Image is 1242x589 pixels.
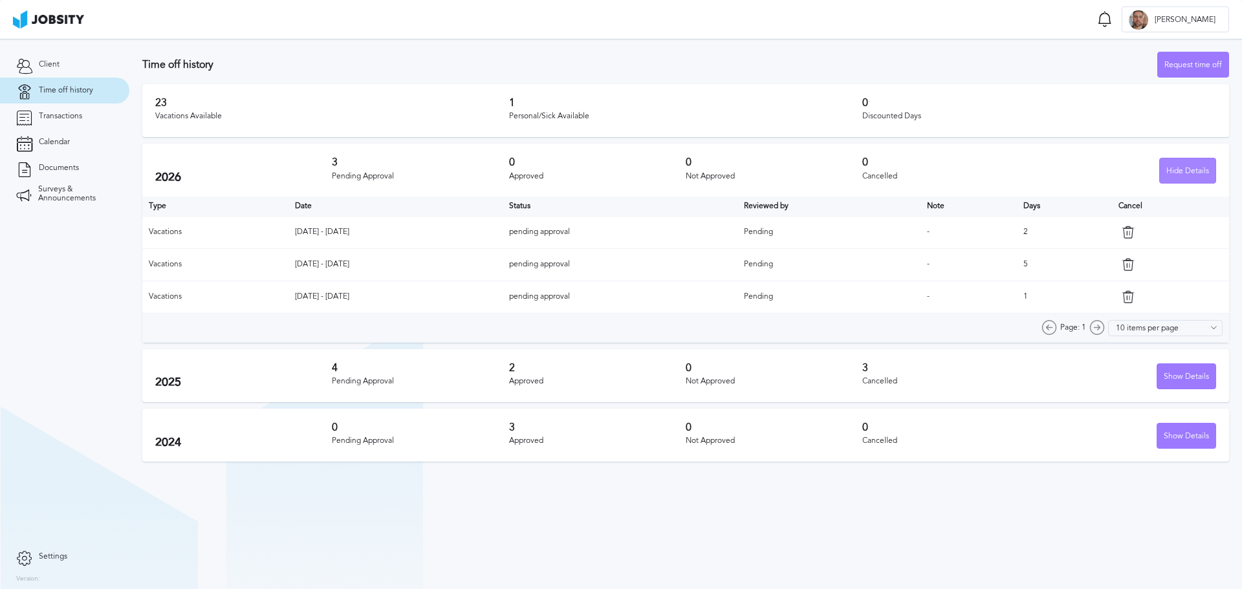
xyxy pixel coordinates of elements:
[39,86,93,95] span: Time off history
[862,112,1216,121] div: Discounted Days
[332,422,508,433] h3: 0
[509,97,863,109] h3: 1
[686,172,862,181] div: Not Approved
[509,172,686,181] div: Approved
[1160,158,1215,184] div: Hide Details
[1017,248,1111,281] td: 5
[1157,363,1216,389] button: Show Details
[332,156,508,168] h3: 3
[503,248,737,281] td: pending approval
[289,248,503,281] td: [DATE] - [DATE]
[289,216,503,248] td: [DATE] - [DATE]
[39,138,70,147] span: Calendar
[1157,364,1215,390] div: Show Details
[1060,323,1086,332] span: Page: 1
[744,227,773,236] span: Pending
[38,185,113,203] span: Surveys & Announcements
[1157,423,1215,449] div: Show Details
[1122,6,1229,32] button: A[PERSON_NAME]
[39,60,60,69] span: Client
[155,112,509,121] div: Vacations Available
[142,281,289,313] td: Vacations
[289,197,503,216] th: Toggle SortBy
[737,197,921,216] th: Toggle SortBy
[39,164,79,173] span: Documents
[1017,216,1111,248] td: 2
[921,197,1018,216] th: Toggle SortBy
[503,216,737,248] td: pending approval
[155,171,332,184] h2: 2026
[686,436,862,445] div: Not Approved
[142,216,289,248] td: Vacations
[1148,16,1222,25] span: [PERSON_NAME]
[744,292,773,301] span: Pending
[332,172,508,181] div: Pending Approval
[1129,10,1148,30] div: A
[39,552,67,561] span: Settings
[1157,52,1229,78] button: Request time off
[1159,158,1216,184] button: Hide Details
[862,422,1039,433] h3: 0
[927,259,930,268] span: -
[686,362,862,374] h3: 0
[509,156,686,168] h3: 0
[927,292,930,301] span: -
[142,197,289,216] th: Type
[686,377,862,386] div: Not Approved
[332,377,508,386] div: Pending Approval
[509,436,686,445] div: Approved
[862,156,1039,168] h3: 0
[1157,423,1216,449] button: Show Details
[13,10,84,28] img: ab4bad089aa723f57921c736e9817d99.png
[155,376,332,389] h2: 2025
[332,362,508,374] h3: 4
[862,97,1216,109] h3: 0
[155,97,509,109] h3: 23
[862,377,1039,386] div: Cancelled
[744,259,773,268] span: Pending
[503,197,737,216] th: Toggle SortBy
[503,281,737,313] td: pending approval
[509,112,863,121] div: Personal/Sick Available
[509,422,686,433] h3: 3
[1017,197,1111,216] th: Days
[862,172,1039,181] div: Cancelled
[509,362,686,374] h3: 2
[686,422,862,433] h3: 0
[862,362,1039,374] h3: 3
[1017,281,1111,313] td: 1
[1158,52,1228,78] div: Request time off
[155,436,332,449] h2: 2024
[289,281,503,313] td: [DATE] - [DATE]
[16,575,40,583] label: Version:
[509,377,686,386] div: Approved
[1112,197,1229,216] th: Cancel
[862,436,1039,445] div: Cancelled
[39,112,82,121] span: Transactions
[332,436,508,445] div: Pending Approval
[927,227,930,236] span: -
[686,156,862,168] h3: 0
[142,248,289,281] td: Vacations
[142,59,1157,70] h3: Time off history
